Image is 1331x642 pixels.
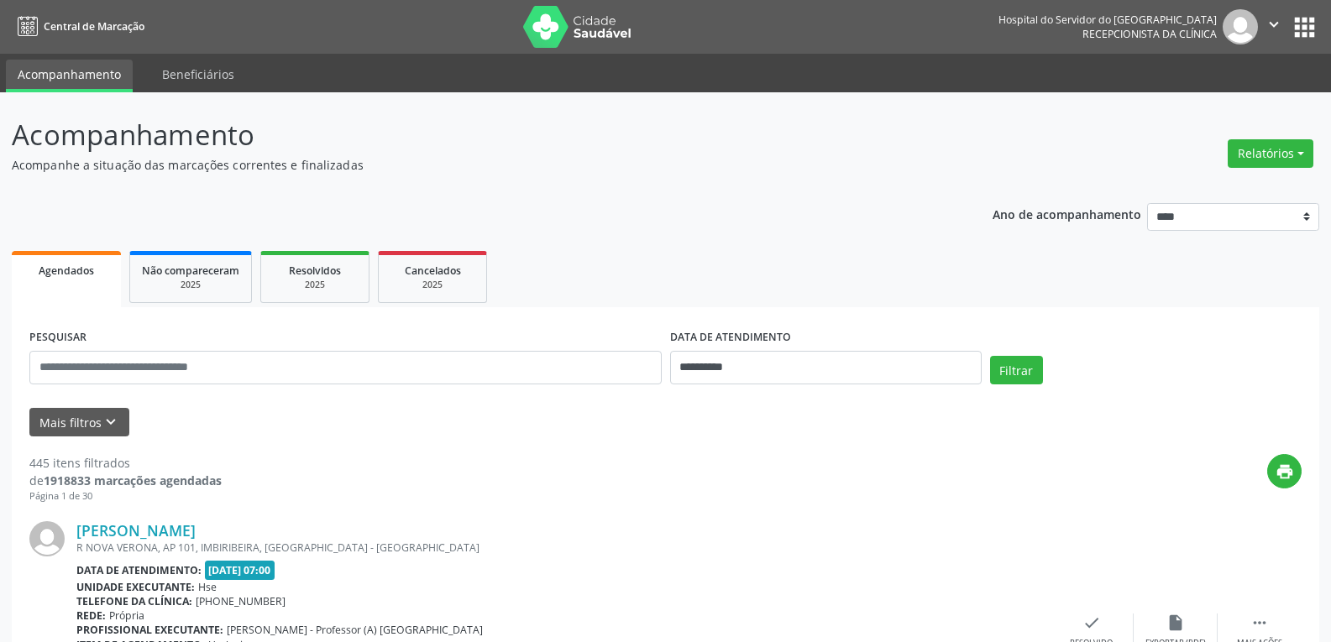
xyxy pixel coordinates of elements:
span: [DATE] 07:00 [205,561,275,580]
b: Telefone da clínica: [76,594,192,608]
img: img [1223,9,1258,44]
strong: 1918833 marcações agendadas [44,472,222,488]
b: Unidade executante: [76,580,195,594]
b: Rede: [76,608,106,623]
label: PESQUISAR [29,325,86,351]
i: insert_drive_file [1166,613,1185,632]
span: Recepcionista da clínica [1082,27,1217,41]
span: Central de Marcação [44,19,144,34]
div: de [29,472,222,489]
a: [PERSON_NAME] [76,521,196,540]
i:  [1265,15,1283,34]
span: Não compareceram [142,264,239,278]
a: Beneficiários [150,60,246,89]
div: 2025 [273,279,357,291]
button: Mais filtroskeyboard_arrow_down [29,408,129,437]
span: Resolvidos [289,264,341,278]
div: 445 itens filtrados [29,454,222,472]
p: Ano de acompanhamento [993,203,1141,224]
p: Acompanhe a situação das marcações correntes e finalizadas [12,156,927,174]
span: Agendados [39,264,94,278]
button: Filtrar [990,356,1043,384]
b: Data de atendimento: [76,563,202,577]
a: Acompanhamento [6,60,133,92]
button: Relatórios [1228,139,1313,168]
span: Hse [198,580,217,594]
span: [PERSON_NAME] - Professor (A) [GEOGRAPHIC_DATA] [227,623,483,637]
div: Hospital do Servidor do [GEOGRAPHIC_DATA] [998,13,1217,27]
img: img [29,521,65,556]
span: Própria [109,608,144,623]
b: Profissional executante: [76,623,223,637]
label: DATA DE ATENDIMENTO [670,325,791,351]
i: check [1082,613,1101,632]
button: print [1267,454,1302,488]
button:  [1258,9,1290,44]
p: Acompanhamento [12,114,927,156]
i: keyboard_arrow_down [102,413,120,431]
span: [PHONE_NUMBER] [196,594,286,608]
div: 2025 [142,279,239,291]
div: R NOVA VERONA, AP 101, IMBIRIBEIRA, [GEOGRAPHIC_DATA] - [GEOGRAPHIC_DATA] [76,540,1050,555]
i: print [1276,462,1294,481]
span: Cancelados [405,264,461,278]
button: apps [1290,13,1319,42]
div: 2025 [390,279,474,291]
i:  [1250,613,1269,632]
a: Central de Marcação [12,13,144,40]
div: Página 1 de 30 [29,489,222,504]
